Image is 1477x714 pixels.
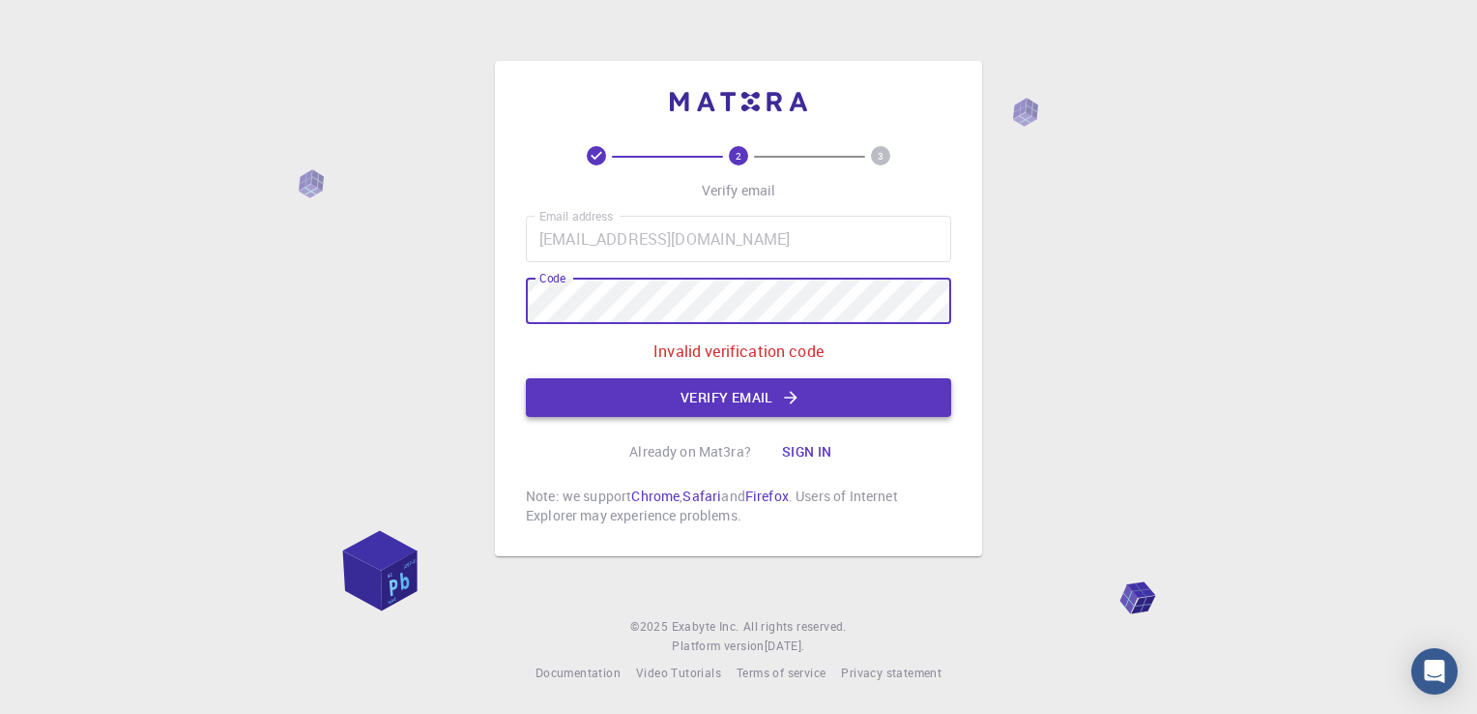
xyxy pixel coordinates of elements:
label: Email address [539,208,613,224]
a: Safari [682,487,721,505]
a: Privacy statement [841,664,941,683]
span: [DATE] . [765,638,805,653]
span: © 2025 [630,617,671,637]
p: Note: we support , and . Users of Internet Explorer may experience problems. [526,487,951,525]
p: Already on Mat3ra? [629,442,751,461]
span: Privacy statement [841,665,941,680]
text: 2 [736,149,741,163]
text: 3 [878,149,883,163]
p: Verify email [702,181,776,200]
span: Platform version [672,637,764,656]
a: Exabyte Inc. [672,617,739,637]
label: Code [539,270,565,286]
button: Sign in [767,432,848,471]
div: Open Intercom Messenger [1411,648,1458,695]
a: Firefox [745,487,789,505]
a: Video Tutorials [636,664,721,683]
span: All rights reserved. [743,617,847,637]
a: Terms of service [737,664,825,683]
a: [DATE]. [765,637,805,656]
span: Documentation [536,665,621,680]
span: Video Tutorials [636,665,721,680]
p: Invalid verification code [653,340,824,363]
a: Chrome [631,487,680,505]
button: Verify email [526,378,951,417]
span: Terms of service [737,665,825,680]
a: Documentation [536,664,621,683]
span: Exabyte Inc. [672,618,739,634]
